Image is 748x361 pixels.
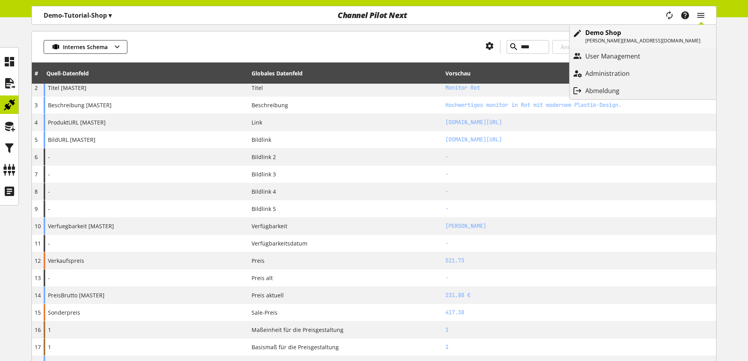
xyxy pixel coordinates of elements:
[252,274,273,282] span: Preis alt
[252,205,276,213] span: Bildlink 5
[570,25,716,48] a: Demo Shop[PERSON_NAME][EMAIL_ADDRESS][DOMAIN_NAME]
[48,136,96,144] span: BildURL [MASTER]
[445,274,713,282] h2: -
[445,170,713,178] h2: -
[48,291,105,299] span: PreisBrutto [MASTER]
[445,257,713,265] h2: 521.73
[48,118,106,126] span: ProduktURL [MASTER]
[48,274,50,282] span: -
[35,274,41,282] span: 13
[252,118,262,126] span: Link
[252,187,276,196] span: Bildlink 4
[445,343,713,351] h2: 1
[252,153,276,161] span: Bildlink 2
[108,11,112,20] span: ▾
[35,309,41,316] span: 15
[35,326,41,334] span: 16
[35,188,38,195] span: 8
[31,6,717,25] nav: main navigation
[561,43,622,51] span: Änderungen verwerfen
[52,43,60,51] img: 1869707a5a2b6c07298f74b45f9d27fa.svg
[252,326,344,334] span: Maßeinheit für die Preisgestaltung
[585,28,621,37] b: Demo Shop
[252,291,284,299] span: Preis aktuell
[48,308,80,317] span: Sonderpreis
[35,153,38,161] span: 6
[585,69,645,78] p: Administration
[252,239,307,247] span: Verfügbarkeitsdatum
[552,40,630,54] button: Änderungen verwerfen
[570,66,716,81] a: Administration
[48,222,114,230] span: Verfuegbarkeit [MASTER]
[48,239,50,247] span: -
[35,257,41,264] span: 12
[445,291,713,299] h2: 231,88 €
[445,239,713,247] h2: -
[48,257,84,265] span: Verkaufspreis
[48,205,50,213] span: -
[445,187,713,196] h2: -
[48,343,51,351] span: 1
[48,326,51,334] span: 1
[35,84,38,92] span: 2
[48,101,112,109] span: Beschreibung [MASTER]
[445,118,713,126] h2: www.shop.de/monitor-1105
[35,240,41,247] span: 11
[44,40,127,54] button: Internes Schema
[35,291,41,299] span: 14
[48,84,86,92] span: Titel [MASTER]
[35,222,41,230] span: 10
[44,11,112,20] p: Demo-Tutorial-Shop
[48,170,50,178] span: -
[445,69,470,77] div: Vorschau
[585,86,635,95] p: Abmeldung
[63,43,108,51] span: Internes Schema
[252,343,339,351] span: Basismaß für die Preisgestaltung
[252,69,303,77] div: Globales Datenfeld
[252,257,265,265] span: Preis
[252,222,287,230] span: Verfügbarkeit
[35,101,38,109] span: 3
[252,84,263,92] span: Titel
[445,326,713,334] h2: 1
[48,187,50,196] span: -
[35,170,38,178] span: 7
[35,205,38,213] span: 9
[445,136,713,144] h2: www.shop.de/images/monitor-1105.jpg
[445,205,713,213] h2: -
[252,101,288,109] span: Beschreibung
[445,308,713,317] h2: 417.38
[585,51,656,61] p: User Management
[48,153,50,161] span: -
[46,69,89,77] div: Quell-Datenfeld
[252,170,276,178] span: Bildlink 3
[585,37,700,44] p: [PERSON_NAME][EMAIL_ADDRESS][DOMAIN_NAME]
[35,343,41,351] span: 17
[445,153,713,161] h2: -
[445,84,713,92] h2: Monitor Rot
[570,49,716,63] a: User Management
[445,101,713,109] h2: Hochwertiges monitor in Rot mit modernem Plastik-Design.
[35,136,38,143] span: 5
[252,308,278,317] span: Sale-Preis
[35,70,38,77] span: #
[35,119,38,126] span: 4
[445,222,713,230] h2: Ja
[252,136,271,144] span: Bildlink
